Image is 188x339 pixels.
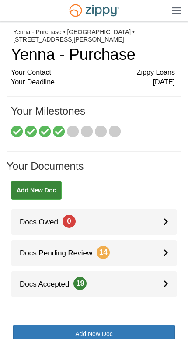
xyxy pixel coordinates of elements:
img: Mobile Dropdown Menu [172,7,181,14]
h1: Your Documents [7,161,181,181]
a: Docs Pending Review14 [11,240,177,266]
span: [DATE] [153,77,175,87]
span: Docs Owed [11,218,76,226]
div: Your Deadline [11,77,175,87]
span: Docs Pending Review [11,249,110,257]
a: Docs Owed0 [11,209,177,235]
span: Zippy Loans [137,68,175,78]
span: Docs Accepted [11,280,87,288]
h1: Yenna - Purchase [11,46,175,63]
span: 0 [63,215,76,228]
a: Add New Doc [11,181,62,200]
a: Docs Accepted19 [11,271,177,297]
span: 14 [97,246,110,259]
h1: Your Milestones [11,105,175,126]
div: Yenna - Purchase • [GEOGRAPHIC_DATA] • [STREET_ADDRESS][PERSON_NAME] [13,28,175,43]
span: 19 [73,277,87,290]
div: Your Contact [11,68,175,78]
